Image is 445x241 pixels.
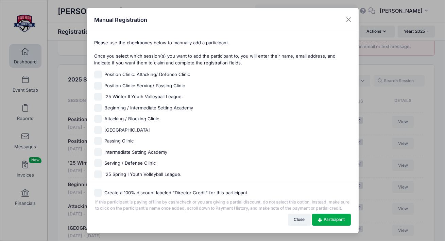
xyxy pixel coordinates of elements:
p: Please use the checkboxes below to manually add a participant. Once you select which session(s) y... [94,40,351,66]
input: '25 Winter II Youth Volleyball League. [94,93,102,101]
input: [GEOGRAPHIC_DATA] [94,126,102,134]
span: Attacking / Blocking Clinic [104,116,159,122]
input: Position Clinic: Attacking/ Defense Clinic [94,71,102,78]
span: Serving / Defense Clinic [104,160,156,167]
label: Create a 100% discount labeled "Director Credit" for this participant. [104,190,249,196]
h4: Manual Registration [94,16,147,24]
input: Intermediate Setting Academy [94,148,102,156]
input: Position Clinic: Serving/ Passing Clinic [94,82,102,90]
input: Attacking / Blocking Clinic [94,115,102,123]
span: Passing Clinic [104,138,134,145]
span: Position Clinic: Attacking/ Defense Clinic [104,71,190,78]
a: Participant [312,214,351,225]
span: Position Clinic: Serving/ Passing Clinic [104,82,185,89]
button: Close [342,14,355,26]
input: '25 Spring I Youth Volleyball League. [94,170,102,178]
input: Serving / Defense Clinic [94,159,102,167]
span: If this participant is paying offline by cash/check or you are giving a partial discount, do not ... [94,197,351,212]
span: Beginning / Intermediate Setting Academy [104,105,193,111]
span: '25 Winter II Youth Volleyball League. [104,93,183,100]
span: [GEOGRAPHIC_DATA] [104,127,150,134]
input: Passing Clinic [94,137,102,145]
button: Close [288,214,311,225]
input: Beginning / Intermediate Setting Academy [94,104,102,112]
span: '25 Spring I Youth Volleyball League. [104,171,182,178]
span: Intermediate Setting Academy [104,149,167,156]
